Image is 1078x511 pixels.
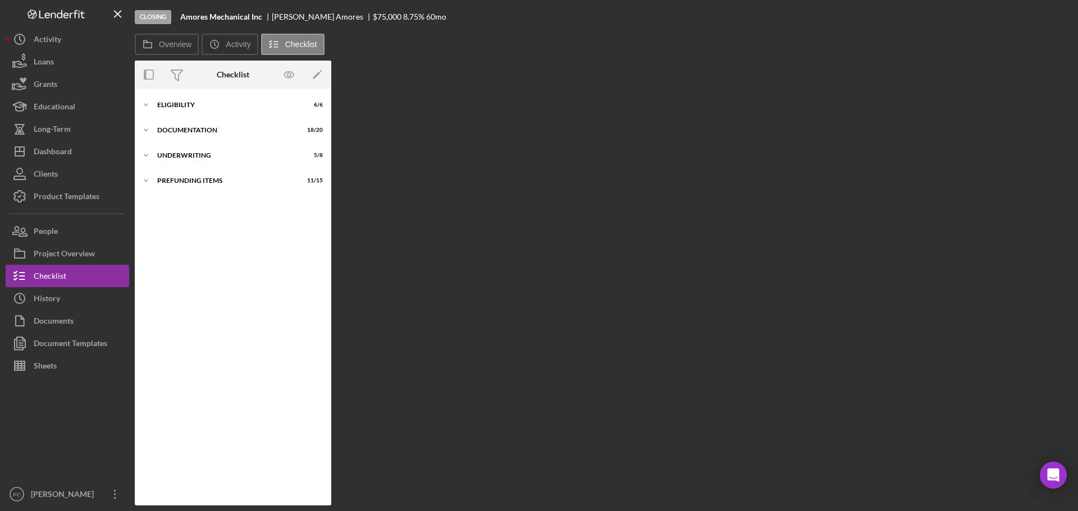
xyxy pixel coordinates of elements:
[261,34,325,55] button: Checklist
[6,332,129,355] button: Document Templates
[426,12,446,21] div: 60 mo
[6,73,129,95] button: Grants
[180,12,262,21] b: Amores Mechanical Inc
[157,152,295,159] div: Underwriting
[285,40,317,49] label: Checklist
[34,220,58,245] div: People
[34,355,57,380] div: Sheets
[1040,462,1067,489] div: Open Intercom Messenger
[303,177,323,184] div: 11 / 15
[34,242,95,268] div: Project Overview
[6,28,129,50] button: Activity
[6,140,129,163] button: Dashboard
[226,40,250,49] label: Activity
[159,40,191,49] label: Overview
[6,242,129,265] button: Project Overview
[6,265,129,287] button: Checklist
[13,491,20,498] text: PC
[6,355,129,377] button: Sheets
[34,332,107,357] div: Document Templates
[34,140,72,165] div: Dashboard
[303,102,323,108] div: 6 / 6
[157,127,295,133] div: Documentation
[6,50,129,73] button: Loans
[157,177,295,184] div: Prefunding Items
[202,34,258,55] button: Activity
[373,12,401,21] div: $75,000
[6,310,129,332] button: Documents
[272,12,373,21] div: [PERSON_NAME] Amores
[34,185,99,210] div: Product Templates
[303,127,323,133] div: 18 / 20
[303,152,323,159] div: 5 / 8
[34,310,74,335] div: Documents
[6,287,129,310] button: History
[217,70,249,79] div: Checklist
[34,73,57,98] div: Grants
[135,34,199,55] button: Overview
[34,118,71,143] div: Long-Term
[6,163,129,185] button: Clients
[6,118,129,140] button: Long-Term
[28,483,101,508] div: [PERSON_NAME]
[157,102,295,108] div: Eligibility
[6,483,129,505] button: PC[PERSON_NAME]
[34,28,61,53] div: Activity
[403,12,424,21] div: 8.75 %
[34,163,58,188] div: Clients
[34,50,54,76] div: Loans
[34,287,60,312] div: History
[6,95,129,118] button: Educational
[6,220,129,242] button: People
[34,265,66,290] div: Checklist
[135,10,171,24] div: Closing
[6,185,129,208] button: Product Templates
[34,95,75,121] div: Educational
